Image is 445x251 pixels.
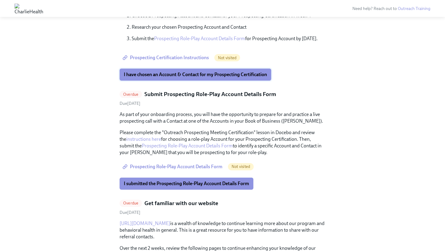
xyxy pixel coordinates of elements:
button: I have chosen an Account & Contact for my Prospecting Certification [120,69,271,81]
span: Need help? Reach out to [352,6,430,11]
p: Submit the for Prospecting Account by [DATE]. [132,35,325,42]
span: I submitted the Prospecting Role-Play Account Details Form [124,181,249,187]
a: OverdueGet familiar with our websiteDue[DATE] [120,199,325,215]
a: Outreach Training [398,6,430,11]
p: Please complete the "Outreach Prospecting Meeting Certification" lesson in Docebo and review the ... [120,129,325,156]
a: Prospecting Role-Play Account Details Form [142,143,233,149]
span: I have chosen an Account & Contact for my Prospecting Certification [124,72,267,78]
a: Prospecting Role-Play Account Details Form [154,36,245,41]
span: Prospecting Certification Instructions [124,55,209,61]
img: CharlieHealth [15,4,43,13]
h5: Get familiar with our website [144,199,218,207]
h5: Submit Prospecting Role-Play Account Details Form [144,90,276,98]
span: Wednesday, July 30th 2025, 10:00 am [120,101,140,106]
span: Not visited [214,56,240,60]
span: Prospecting Role-Play Account Details Form [124,164,222,170]
span: Thursday, August 7th 2025, 10:00 am [120,210,140,215]
p: is a wealth of knowledge to continue learning more about our program and behavioral health in gen... [120,220,325,240]
a: Prospecting Role-Play Account Details Form [120,161,227,173]
span: Not visited [228,164,254,169]
a: instructions here [126,136,161,142]
p: Research your chosen Prospecting Account and Contact [132,24,325,31]
a: Prospecting Certification Instructions [120,52,213,64]
button: I submitted the Prospecting Role-Play Account Details Form [120,178,253,190]
span: Overdue [120,201,142,205]
span: Overdue [120,92,142,97]
p: As part of your onboarding process, you will have the opportunity to prepare for and practice a l... [120,111,325,124]
a: OverdueSubmit Prospecting Role-Play Account Details FormDue[DATE] [120,90,325,106]
a: [URL][DOMAIN_NAME] [120,220,170,226]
